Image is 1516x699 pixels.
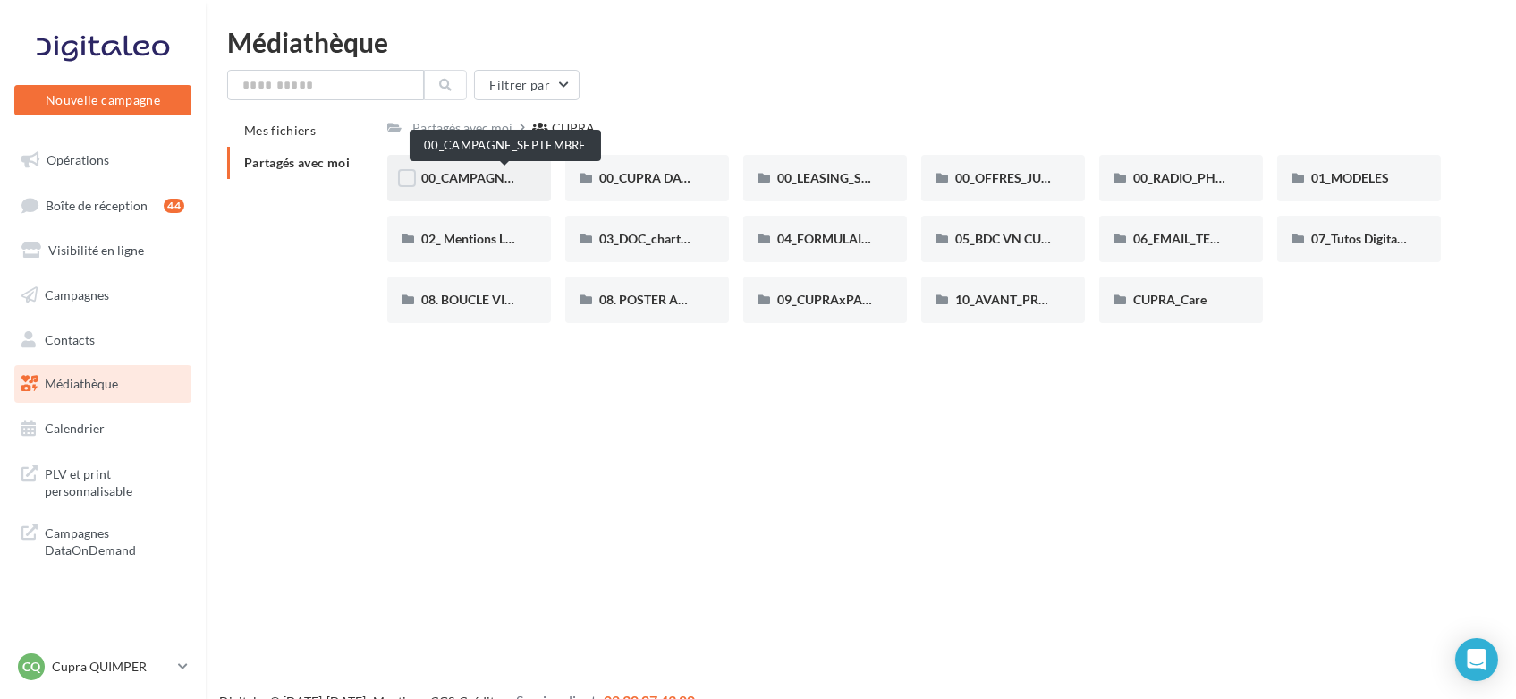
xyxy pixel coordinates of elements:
span: Calendrier [45,421,105,436]
span: 00_CAMPAGNE_SEPTEMBRE [421,170,589,185]
span: Mes fichiers [244,123,316,138]
span: 05_BDC VN CUPRA 2024 [955,231,1097,246]
button: Nouvelle campagne [14,85,191,115]
span: Boîte de réception [46,197,148,212]
div: Médiathèque [227,29,1495,55]
span: 00_LEASING_SOCIAL_ÉLECTRIQUE [777,170,977,185]
button: Filtrer par [474,70,580,100]
a: Calendrier [11,410,195,448]
span: 04_FORMULAIRE DES DEMANDES CRÉATIVES [777,231,1043,246]
a: Médiathèque [11,365,195,403]
span: 06_EMAIL_TEMPLATE HTML CUPRA [1133,231,1341,246]
div: 00_CAMPAGNE_SEPTEMBRE [410,130,601,161]
a: Campagnes [11,277,195,314]
span: 00_OFFRES_JUILLET AOÛT [955,170,1109,185]
a: Visibilité en ligne [11,232,195,269]
span: Campagnes DataOnDemand [45,521,184,559]
p: Cupra QUIMPER [52,658,171,676]
span: Opérations [47,152,109,167]
span: 10_AVANT_PREMIÈRES_CUPRA (VENTES PRIVEES) [955,292,1248,307]
a: Opérations [11,141,195,179]
a: CQ Cupra QUIMPER [14,650,191,684]
a: Campagnes DataOnDemand [11,514,195,567]
span: Campagnes [45,287,109,303]
span: Partagés avec moi [244,155,350,170]
span: 03_DOC_charte graphique et GUIDELINES [599,231,834,246]
span: 08. BOUCLE VIDEO ECRAN SHOWROOM [421,292,657,307]
div: Open Intercom Messenger [1455,638,1498,681]
span: CUPRA_Care [1133,292,1207,307]
a: Contacts [11,321,195,359]
span: 08. POSTER ADEME [599,292,713,307]
span: 00_RADIO_PHEV [1133,170,1232,185]
span: Visibilité en ligne [48,243,144,258]
span: Médiathèque [45,376,118,391]
a: PLV et print personnalisable [11,455,195,507]
span: 01_MODELES [1311,170,1389,185]
span: 09_CUPRAxPADEL [777,292,885,307]
div: Partagés avec moi [412,119,512,137]
span: 07_Tutos Digitaleo [1311,231,1414,246]
div: 44 [164,199,184,213]
span: PLV et print personnalisable [45,462,184,500]
div: CUPRA [552,119,595,137]
a: Boîte de réception44 [11,186,195,225]
span: CQ [22,658,40,676]
span: Contacts [45,331,95,346]
span: 02_ Mentions Légales [421,231,539,246]
span: 00_CUPRA DAYS (JPO) [599,170,729,185]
